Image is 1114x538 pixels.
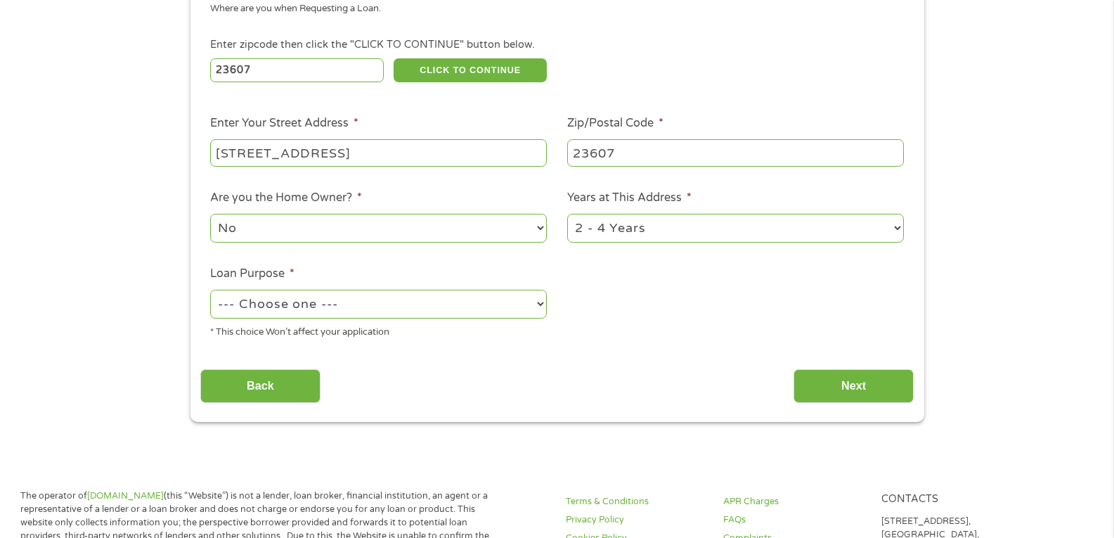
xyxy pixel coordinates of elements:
[881,493,1022,506] h4: Contacts
[567,116,663,131] label: Zip/Postal Code
[210,58,384,82] input: Enter Zipcode (e.g 01510)
[210,191,362,205] label: Are you the Home Owner?
[210,37,903,53] div: Enter zipcode then click the "CLICK TO CONTINUE" button below.
[210,321,547,340] div: * This choice Won’t affect your application
[723,513,864,527] a: FAQs
[210,267,294,281] label: Loan Purpose
[566,495,706,508] a: Terms & Conditions
[567,191,692,205] label: Years at This Address
[87,490,164,501] a: [DOMAIN_NAME]
[210,116,358,131] label: Enter Your Street Address
[794,369,914,404] input: Next
[200,369,320,404] input: Back
[394,58,547,82] button: CLICK TO CONTINUE
[210,139,547,166] input: 1 Main Street
[566,513,706,527] a: Privacy Policy
[210,2,893,16] div: Where are you when Requesting a Loan.
[723,495,864,508] a: APR Charges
